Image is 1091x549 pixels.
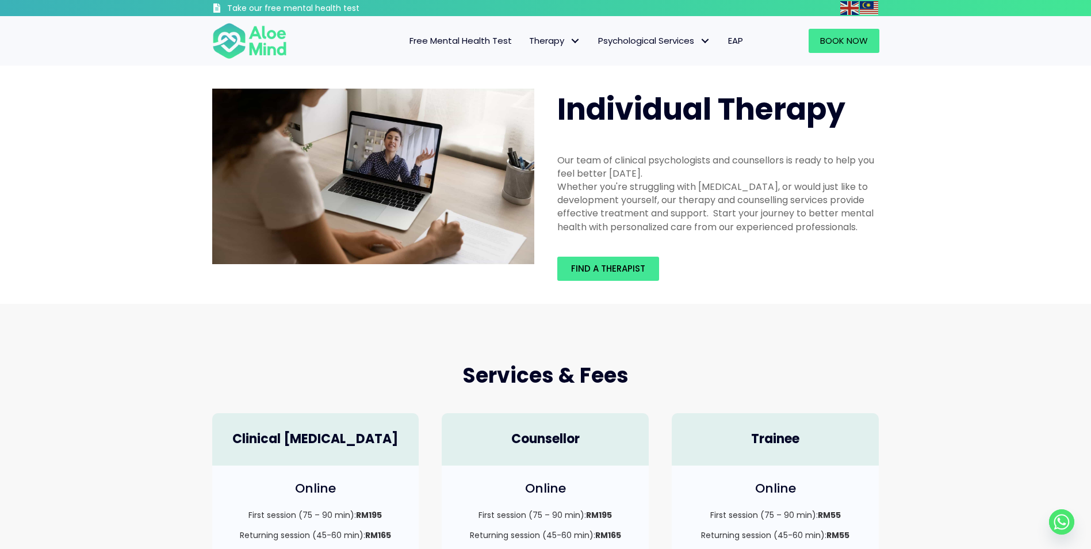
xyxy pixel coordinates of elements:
[1049,509,1074,535] a: Whatsapp
[567,33,584,49] span: Therapy: submenu
[598,35,711,47] span: Psychological Services
[302,29,752,53] nav: Menu
[224,480,408,498] h4: Online
[212,3,421,16] a: Take our free mental health test
[697,33,714,49] span: Psychological Services: submenu
[557,180,879,234] div: Whether you're struggling with [MEDICAL_DATA], or would just like to development yourself, our th...
[529,35,581,47] span: Therapy
[212,89,534,264] img: Therapy online individual
[826,529,849,541] strong: RM55
[557,154,879,180] div: Our team of clinical psychologists and counsellors is ready to help you feel better [DATE].
[571,262,645,274] span: Find a therapist
[557,257,659,281] a: Find a therapist
[453,430,637,448] h4: Counsellor
[683,509,867,521] p: First session (75 – 90 min):
[820,35,868,47] span: Book Now
[595,529,621,541] strong: RM165
[520,29,589,53] a: TherapyTherapy: submenu
[224,430,408,448] h4: Clinical [MEDICAL_DATA]
[860,1,879,14] a: Malay
[683,480,867,498] h4: Online
[557,88,845,130] span: Individual Therapy
[453,480,637,498] h4: Online
[840,1,859,15] img: en
[224,529,408,541] p: Returning session (45-60 min):
[401,29,520,53] a: Free Mental Health Test
[462,361,629,390] span: Services & Fees
[453,509,637,521] p: First session (75 – 90 min):
[840,1,860,14] a: English
[586,509,612,521] strong: RM195
[227,3,421,14] h3: Take our free mental health test
[809,29,879,53] a: Book Now
[356,509,382,521] strong: RM195
[212,22,287,60] img: Aloe mind Logo
[453,529,637,541] p: Returning session (45-60 min):
[365,529,391,541] strong: RM165
[683,529,867,541] p: Returning session (45-60 min):
[409,35,512,47] span: Free Mental Health Test
[860,1,878,15] img: ms
[818,509,841,521] strong: RM55
[728,35,743,47] span: EAP
[589,29,719,53] a: Psychological ServicesPsychological Services: submenu
[683,430,867,448] h4: Trainee
[224,509,408,521] p: First session (75 – 90 min):
[719,29,752,53] a: EAP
